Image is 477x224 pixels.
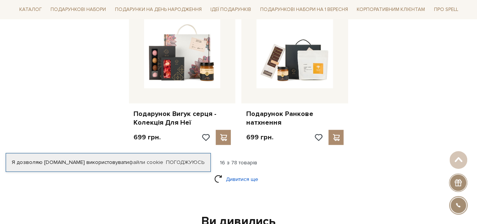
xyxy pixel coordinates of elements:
[431,4,461,15] a: Про Spell
[48,4,109,15] a: Подарункові набори
[16,4,45,15] a: Каталог
[133,110,231,127] a: Подарунок Вигук серця - Колекція Для Неї
[13,159,464,166] div: 16 з 78 товарів
[166,159,204,166] a: Погоджуюсь
[214,173,263,186] a: Дивитися ще
[207,4,254,15] a: Ідеї подарунків
[246,110,344,127] a: Подарунок Ранкове натхнення
[133,133,161,142] p: 699 грн.
[257,3,351,16] a: Подарункові набори на 1 Вересня
[354,3,428,16] a: Корпоративним клієнтам
[129,159,163,165] a: файли cookie
[6,159,210,166] div: Я дозволяю [DOMAIN_NAME] використовувати
[112,4,205,15] a: Подарунки на День народження
[246,133,273,142] p: 699 грн.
